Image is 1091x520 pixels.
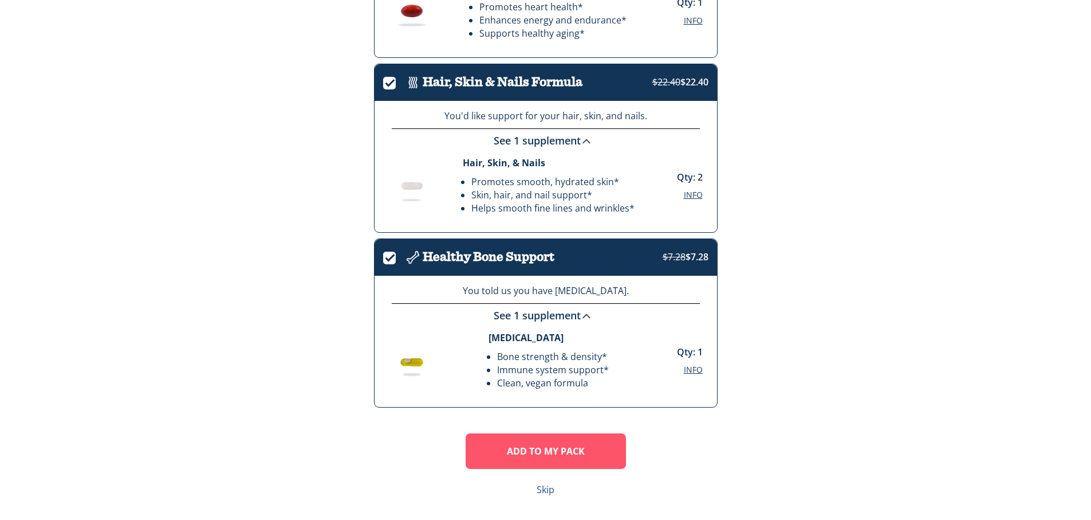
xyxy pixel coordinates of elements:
[663,251,686,263] strike: $7.28
[423,75,582,89] h3: Hair, Skin & Nails Formula
[652,76,708,88] span: $22.40
[489,331,564,344] strong: [MEDICAL_DATA]
[494,134,598,147] a: See 1 supplement
[581,311,592,322] img: down-chevron.svg
[466,433,626,469] button: Add To MY Pack
[392,110,700,123] p: You'd like support for your hair, skin, and nails.
[383,249,403,263] label: .
[479,1,627,14] li: Promotes heart health*
[684,364,703,376] button: Info
[684,15,703,26] button: Info
[537,483,554,496] a: Skip
[684,189,703,201] button: Info
[497,377,609,390] li: Clean, vegan formula
[581,136,592,147] img: down-chevron.svg
[494,308,598,322] a: See 1 supplement
[383,167,440,205] img: Supplement Image
[392,284,700,298] p: You told us you have [MEDICAL_DATA].
[479,14,627,27] li: Enhances energy and endurance*
[684,189,703,200] span: Info
[471,189,635,202] li: Skin, hair, and nail support*
[652,76,680,88] strike: $22.40
[497,350,609,363] li: Bone strength & density*
[463,157,545,169] strong: Hair, Skin, & Nails
[471,202,635,215] li: Helps smooth fine lines and wrinkles*
[403,73,423,92] img: Icon
[423,250,554,264] h3: Healthy Bone Support
[383,342,440,380] img: Supplement Image
[403,248,423,267] img: Icon
[479,27,627,40] li: Supports healthy aging*
[663,251,708,263] span: $7.28
[677,171,703,184] p: Qty: 2
[677,346,703,359] p: Qty: 1
[471,175,635,189] li: Promotes smooth, hydrated skin*
[497,363,609,377] li: Immune system support*
[383,75,403,88] label: .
